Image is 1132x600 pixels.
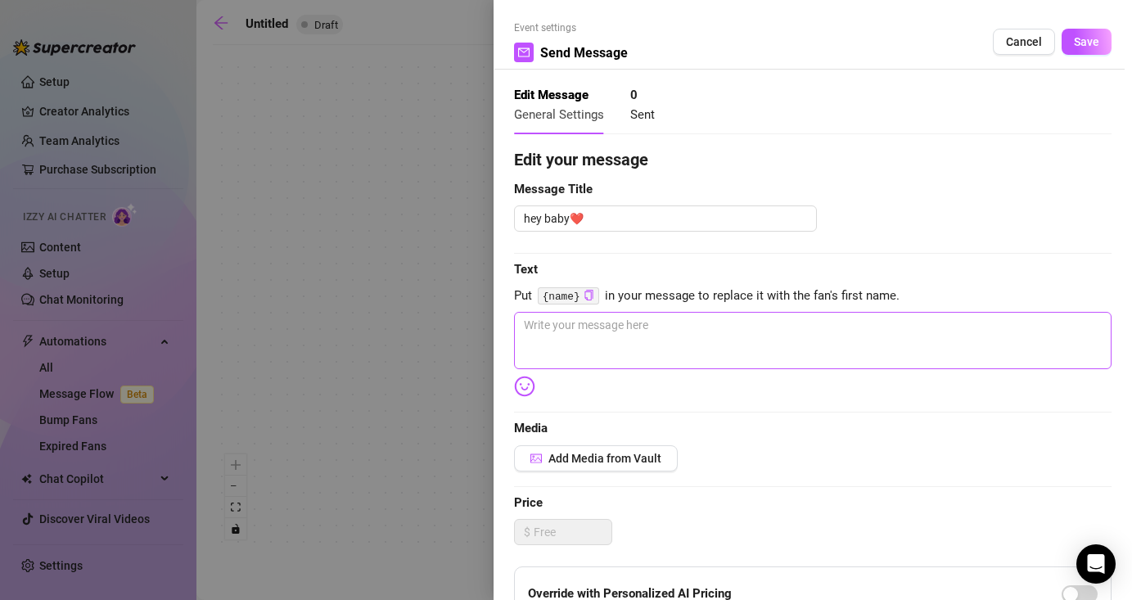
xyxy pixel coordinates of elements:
strong: Price [514,495,543,510]
span: Save [1074,35,1099,48]
strong: Edit your message [514,150,648,169]
button: Click to Copy [584,290,594,302]
strong: Media [514,421,548,435]
strong: Edit Message [514,88,589,102]
button: Cancel [993,29,1055,55]
span: mail [518,47,530,58]
button: Add Media from Vault [514,445,678,471]
span: Event settings [514,20,628,36]
strong: Message Title [514,182,593,196]
span: Cancel [1006,35,1042,48]
textarea: hey baby❤️ [514,205,817,232]
span: copy [584,290,594,300]
button: Save [1062,29,1112,55]
div: Open Intercom Messenger [1076,544,1116,584]
img: svg%3e [514,376,535,397]
strong: Text [514,262,538,277]
span: Sent [630,107,655,122]
span: General Settings [514,107,604,122]
span: Send Message [540,43,628,63]
span: Put in your message to replace it with the fan's first name. [514,286,1112,306]
input: Free [534,520,611,544]
span: picture [530,453,542,464]
strong: 0 [630,88,638,102]
code: {name} [538,287,599,305]
span: Add Media from Vault [548,452,661,465]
